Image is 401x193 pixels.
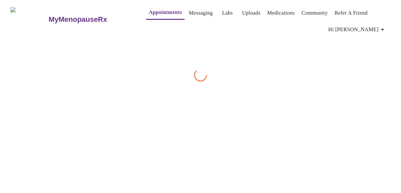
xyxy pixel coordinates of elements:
[301,8,328,18] a: Community
[10,7,48,32] img: MyMenopauseRx Logo
[240,6,263,19] button: Uploads
[186,6,215,19] button: Messaging
[242,8,261,18] a: Uploads
[265,6,297,19] button: Medications
[267,8,295,18] a: Medications
[299,6,330,19] button: Community
[149,8,182,17] a: Appointments
[48,15,107,24] h3: MyMenopauseRx
[326,23,389,36] button: Hi [PERSON_NAME]
[222,8,233,18] a: Labs
[189,8,213,18] a: Messaging
[332,6,370,19] button: Refer a Friend
[146,6,185,20] button: Appointments
[335,8,368,18] a: Refer a Friend
[328,25,386,34] span: Hi [PERSON_NAME]
[217,6,238,19] button: Labs
[48,8,133,31] a: MyMenopauseRx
